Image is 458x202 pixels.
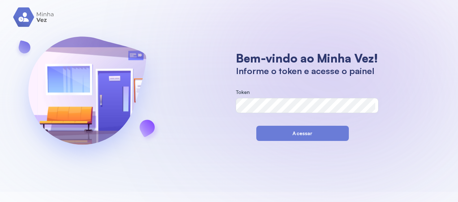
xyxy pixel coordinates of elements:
h1: Bem-vindo ao Minha Vez! [236,51,378,65]
h1: Informe o token e acesse o painel [236,65,378,76]
span: Token [236,89,250,95]
button: Acessar [256,126,349,141]
img: logo.svg [13,7,55,27]
img: banner-login.svg [9,17,165,175]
